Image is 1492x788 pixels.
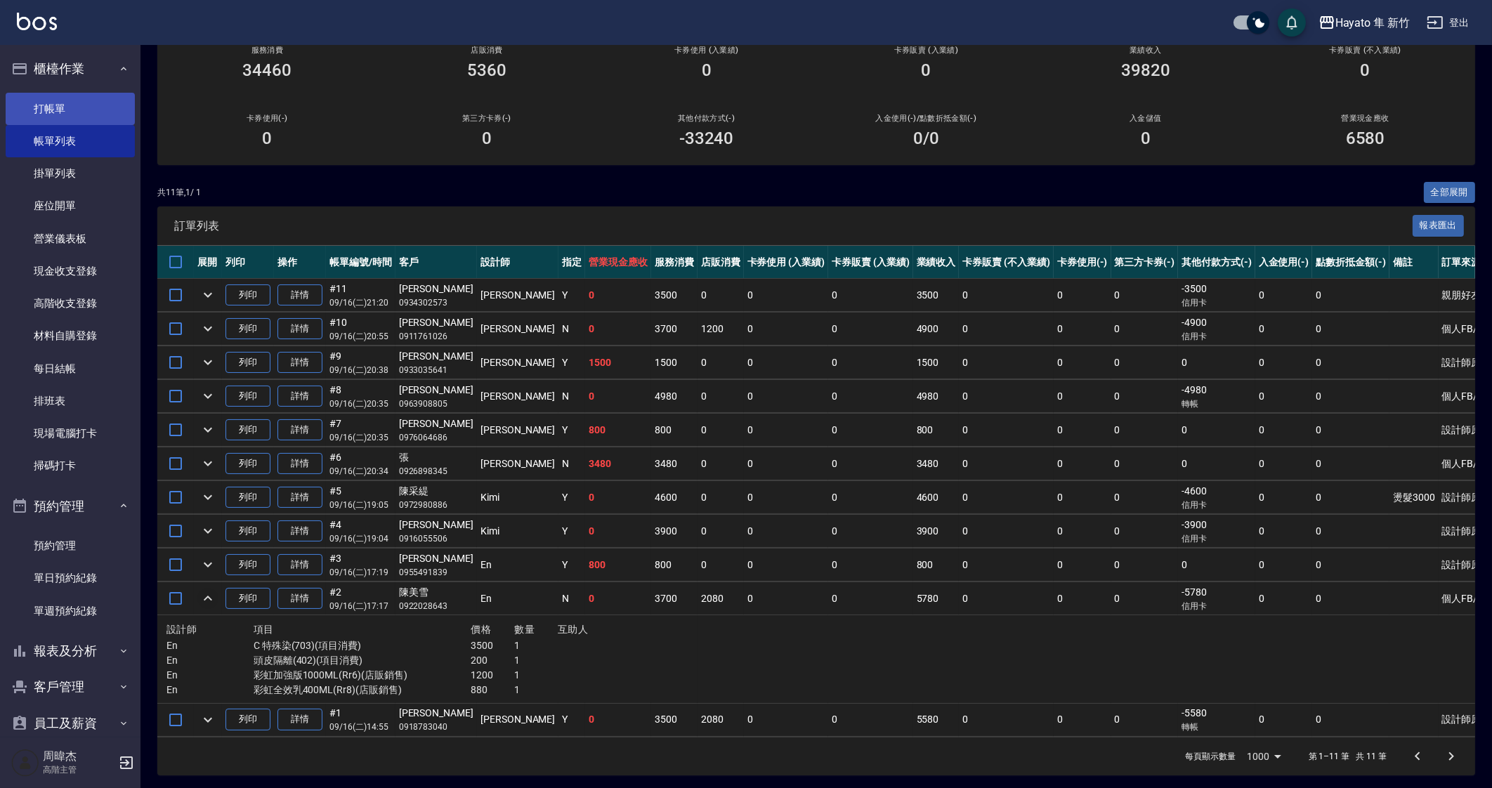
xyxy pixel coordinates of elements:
[585,313,651,346] td: 0
[913,549,960,582] td: 800
[913,313,960,346] td: 4900
[828,481,913,514] td: 0
[1053,46,1239,55] h2: 業績收入
[959,346,1053,379] td: 0
[698,515,744,548] td: 0
[329,566,392,579] p: 09/16 (二) 17:19
[558,624,588,635] span: 互助人
[679,129,734,148] h3: -33240
[913,515,960,548] td: 3900
[1413,215,1465,237] button: 報表匯出
[913,380,960,413] td: 4980
[43,749,114,763] h5: 周暐杰
[698,447,744,480] td: 0
[585,380,651,413] td: 0
[399,551,473,566] div: [PERSON_NAME]
[6,353,135,385] a: 每日結帳
[329,532,392,545] p: 09/16 (二) 19:04
[277,453,322,475] a: 詳情
[394,46,580,55] h2: 店販消費
[1361,60,1370,80] h3: 0
[1255,414,1313,447] td: 0
[197,386,218,407] button: expand row
[1413,218,1465,232] a: 報表匯出
[277,284,322,306] a: 詳情
[1272,46,1458,55] h2: 卡券販賣 (不入業績)
[1111,481,1179,514] td: 0
[1054,414,1111,447] td: 0
[197,284,218,306] button: expand row
[913,246,960,279] th: 業績收入
[326,414,395,447] td: #7
[1255,246,1313,279] th: 入金使用(-)
[1255,313,1313,346] td: 0
[1111,549,1179,582] td: 0
[6,562,135,594] a: 單日預約紀錄
[585,582,651,615] td: 0
[744,380,829,413] td: 0
[6,223,135,255] a: 營業儀表板
[1312,515,1389,548] td: 0
[1255,380,1313,413] td: 0
[1111,279,1179,312] td: 0
[698,549,744,582] td: 0
[828,246,913,279] th: 卡券販賣 (入業績)
[471,624,491,635] span: 價格
[514,624,535,635] span: 數量
[702,60,712,80] h3: 0
[921,60,931,80] h3: 0
[274,246,326,279] th: 操作
[43,763,114,776] p: 高階主管
[477,313,558,346] td: [PERSON_NAME]
[326,481,395,514] td: #5
[1182,330,1252,343] p: 信用卡
[833,114,1019,123] h2: 入金使用(-) /點數折抵金額(-)
[585,279,651,312] td: 0
[558,447,585,480] td: N
[959,380,1053,413] td: 0
[1178,313,1255,346] td: -4900
[329,499,392,511] p: 09/16 (二) 19:05
[744,346,829,379] td: 0
[1121,60,1170,80] h3: 39820
[1312,346,1389,379] td: 0
[399,282,473,296] div: [PERSON_NAME]
[1054,346,1111,379] td: 0
[1389,246,1439,279] th: 備註
[6,320,135,352] a: 材料自購登錄
[959,481,1053,514] td: 0
[1054,246,1111,279] th: 卡券使用(-)
[1312,380,1389,413] td: 0
[329,398,392,410] p: 09/16 (二) 20:35
[1255,481,1313,514] td: 0
[326,549,395,582] td: #3
[1312,279,1389,312] td: 0
[225,386,270,407] button: 列印
[326,380,395,413] td: #8
[744,447,829,480] td: 0
[1111,313,1179,346] td: 0
[1054,549,1111,582] td: 0
[194,246,222,279] th: 展開
[698,582,744,615] td: 2080
[828,515,913,548] td: 0
[744,313,829,346] td: 0
[174,46,360,55] h3: 服務消費
[477,246,558,279] th: 設計師
[1272,114,1458,123] h2: 營業現金應收
[477,582,558,615] td: En
[613,46,799,55] h2: 卡券使用 (入業績)
[225,588,270,610] button: 列印
[6,417,135,449] a: 現場電腦打卡
[277,352,322,374] a: 詳情
[326,246,395,279] th: 帳單編號/時間
[959,313,1053,346] td: 0
[913,447,960,480] td: 3480
[6,385,135,417] a: 排班表
[1054,481,1111,514] td: 0
[1255,515,1313,548] td: 0
[277,520,322,542] a: 詳情
[698,246,744,279] th: 店販消費
[467,60,506,80] h3: 5360
[651,549,698,582] td: 800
